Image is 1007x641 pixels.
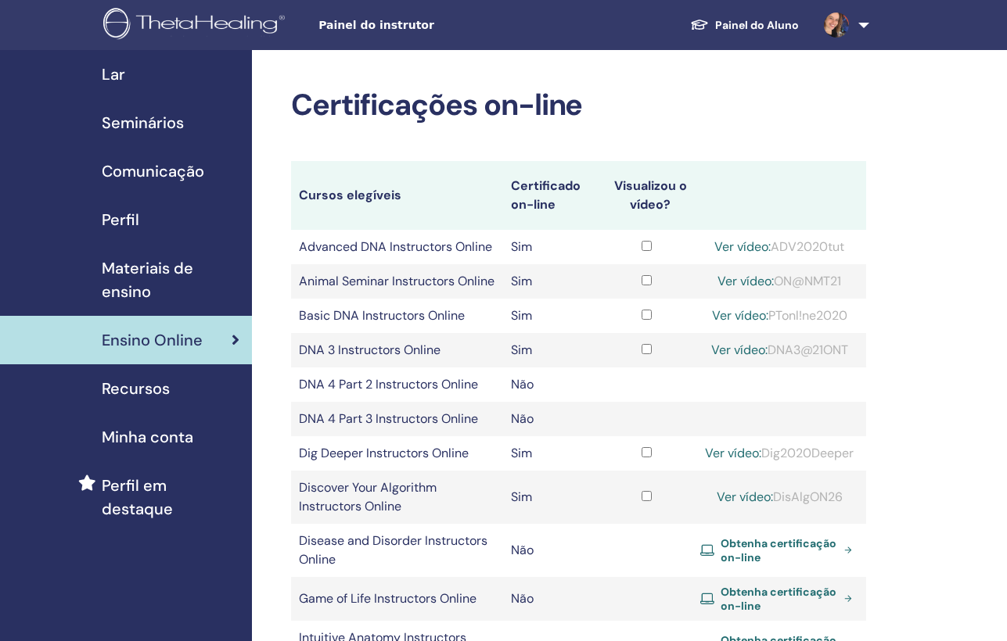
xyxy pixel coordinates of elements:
span: Obtenha certificação on-line [721,585,837,613]
span: Comunicação [102,159,204,183]
td: Não [503,367,601,402]
td: Sim [503,230,601,264]
td: Advanced DNA Instructors Online [291,230,503,264]
img: graduation-cap-white.svg [690,18,709,31]
a: Obtenha certificação on-line [700,585,858,613]
a: Ver vídeo: [717,273,774,289]
span: Seminários [102,111,184,134]
span: Perfil [102,208,139,231]
span: Minha conta [102,425,193,449]
td: Sim [503,264,601,299]
img: logo.png [103,8,290,43]
td: Sim [503,436,601,471]
a: Ver vídeo: [705,445,761,461]
a: Ver vídeo: [712,307,768,324]
td: Disease and Disorder Instructors Online [291,524,503,577]
span: Obtenha certificação on-line [721,536,837,564]
span: Materiais de ensino [102,256,239,303]
img: default.jpg [824,13,849,38]
th: Visualizou o vídeo? [600,161,692,230]
a: Ver vídeo: [711,342,768,358]
td: Basic DNA Instructors Online [291,299,503,333]
th: Cursos elegíveis [291,161,503,230]
h2: Certificações on-line [291,88,866,124]
a: Ver vídeo: [717,489,773,505]
div: DNA3@21ONT [700,341,858,360]
td: Sim [503,471,601,524]
span: Recursos [102,377,170,400]
div: ADV2020tut [700,238,858,256]
td: Dig Deeper Instructors Online [291,436,503,471]
td: Game of Life Instructors Online [291,577,503,621]
td: Não [503,577,601,621]
div: PTonl!ne2020 [700,306,858,325]
td: Sim [503,333,601,367]
span: Lar [102,63,125,86]
td: DNA 4 Part 2 Instructors Online [291,367,503,402]
span: Painel do instrutor [318,17,553,34]
div: Dig2020Deeper [700,444,858,463]
div: DisAlgON26 [700,488,858,507]
span: Perfil em destaque [102,474,239,521]
div: ON@NMT21 [700,272,858,291]
td: DNA 4 Part 3 Instructors Online [291,402,503,436]
td: Discover Your Algorithm Instructors Online [291,471,503,524]
td: Animal Seminar Instructors Online [291,264,503,299]
td: Sim [503,299,601,333]
a: Ver vídeo: [714,238,771,255]
a: Painel do Aluno [678,11,811,40]
td: DNA 3 Instructors Online [291,333,503,367]
a: Obtenha certificação on-line [700,536,858,564]
td: Não [503,402,601,436]
td: Não [503,524,601,577]
th: Certificado on-line [503,161,601,230]
span: Ensino Online [102,328,203,352]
